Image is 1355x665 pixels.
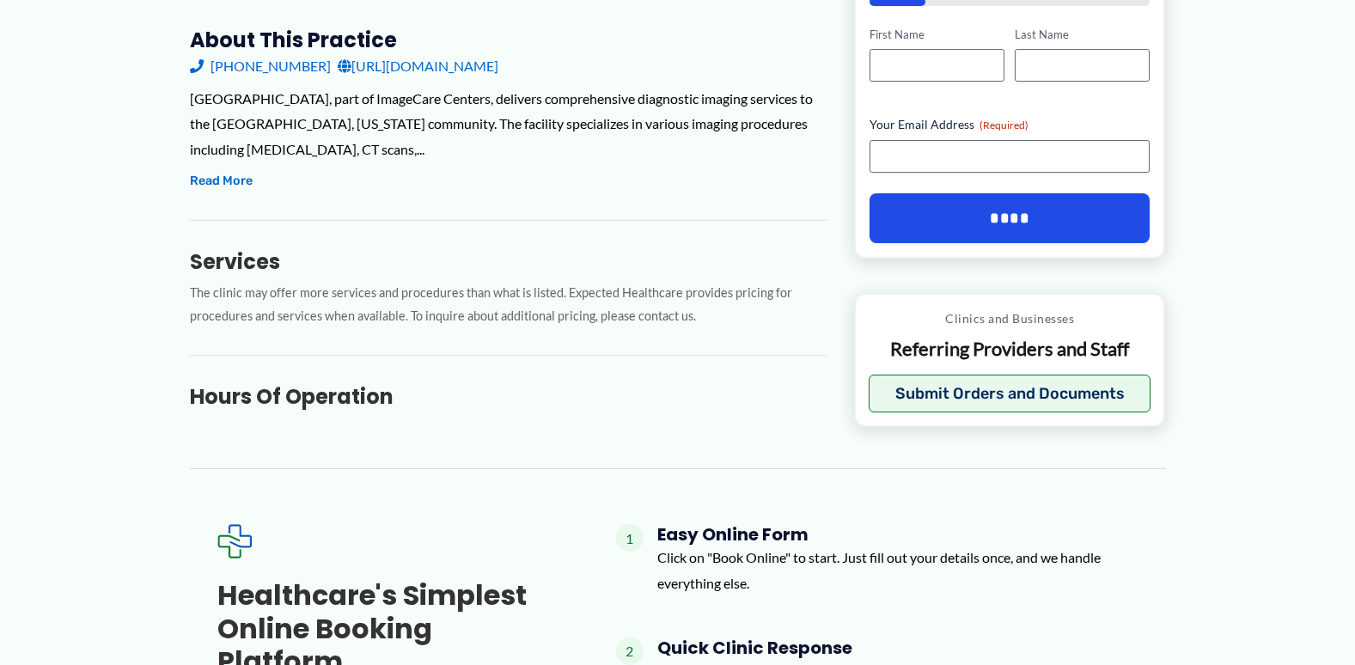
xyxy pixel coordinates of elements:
[190,383,827,410] h3: Hours of Operation
[1015,27,1150,43] label: Last Name
[657,524,1138,545] h4: Easy Online Form
[190,282,827,328] p: The clinic may offer more services and procedures than what is listed. Expected Healthcare provid...
[190,86,827,162] div: [GEOGRAPHIC_DATA], part of ImageCare Centers, delivers comprehensive diagnostic imaging services ...
[869,338,1151,363] p: Referring Providers and Staff
[870,117,1151,134] label: Your Email Address
[657,545,1138,595] p: Click on "Book Online" to start. Just fill out your details once, and we handle everything else.
[869,375,1151,412] button: Submit Orders and Documents
[190,53,331,79] a: [PHONE_NUMBER]
[616,638,644,665] span: 2
[190,27,827,53] h3: About this practice
[870,27,1004,43] label: First Name
[338,53,498,79] a: [URL][DOMAIN_NAME]
[217,524,252,558] img: Expected Healthcare Logo
[190,248,827,275] h3: Services
[190,171,253,192] button: Read More
[657,638,1138,658] h4: Quick Clinic Response
[980,119,1028,132] span: (Required)
[616,524,644,552] span: 1
[869,308,1151,331] p: Clinics and Businesses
